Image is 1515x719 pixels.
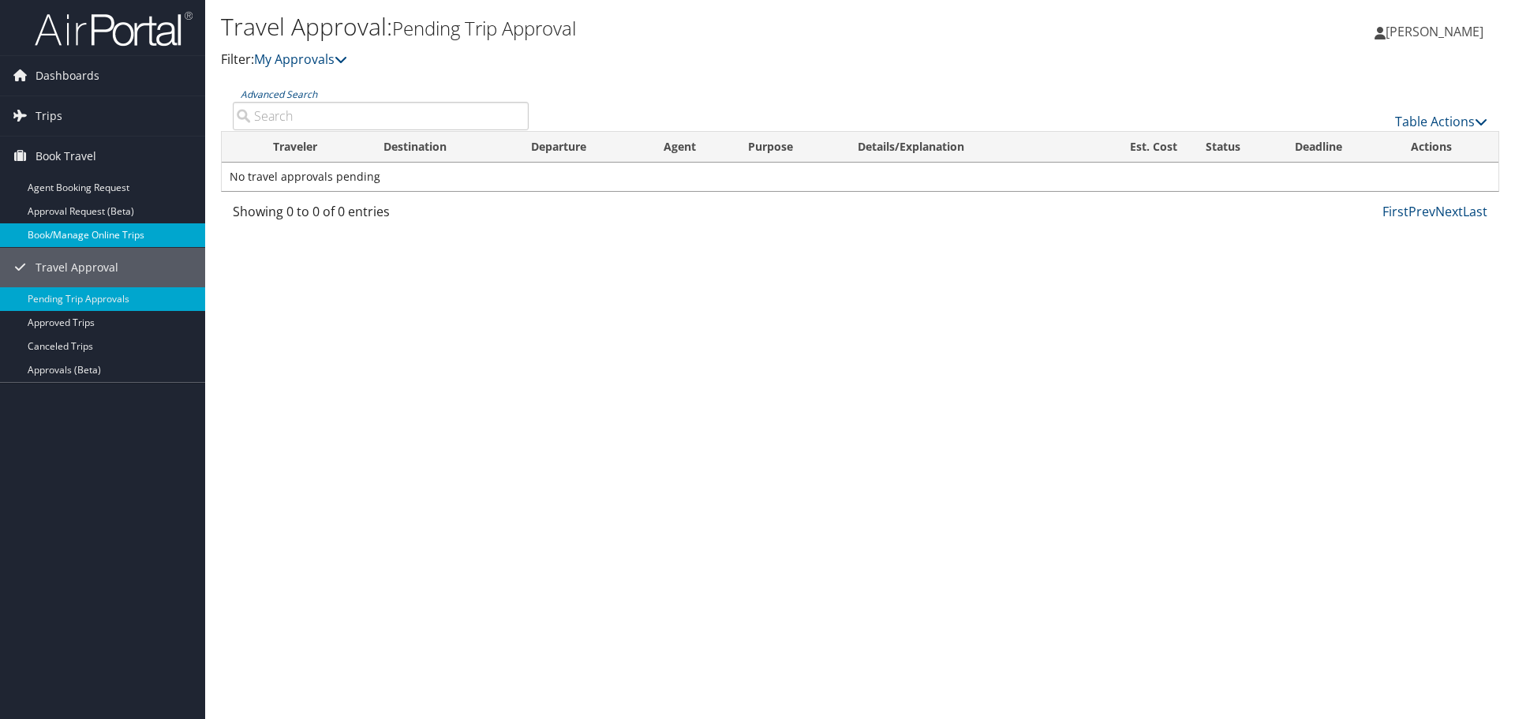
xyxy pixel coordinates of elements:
[36,96,62,136] span: Trips
[233,202,529,229] div: Showing 0 to 0 of 0 entries
[1281,132,1397,163] th: Deadline: activate to sort column descending
[844,132,1079,163] th: Details/Explanation
[254,51,347,68] a: My Approvals
[1375,8,1499,55] a: [PERSON_NAME]
[221,50,1073,70] p: Filter:
[1397,132,1498,163] th: Actions
[369,132,517,163] th: Destination: activate to sort column ascending
[1382,203,1408,220] a: First
[233,102,529,130] input: Advanced Search
[392,15,576,41] small: Pending Trip Approval
[1463,203,1487,220] a: Last
[36,56,99,95] span: Dashboards
[649,132,733,163] th: Agent
[36,248,118,287] span: Travel Approval
[1408,203,1435,220] a: Prev
[36,137,96,176] span: Book Travel
[221,10,1073,43] h1: Travel Approval:
[734,132,844,163] th: Purpose
[517,132,650,163] th: Departure: activate to sort column ascending
[259,132,369,163] th: Traveler: activate to sort column ascending
[241,88,317,101] a: Advanced Search
[35,10,193,47] img: airportal-logo.png
[1395,113,1487,130] a: Table Actions
[1079,132,1191,163] th: Est. Cost: activate to sort column ascending
[1386,23,1483,40] span: [PERSON_NAME]
[1435,203,1463,220] a: Next
[1191,132,1281,163] th: Status: activate to sort column ascending
[222,163,1498,191] td: No travel approvals pending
